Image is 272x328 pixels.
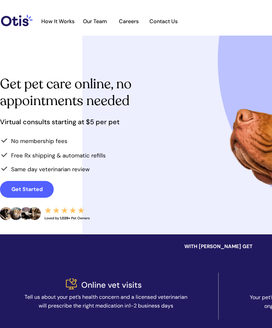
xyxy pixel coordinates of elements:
[11,152,106,159] span: Free Rx shipping & automatic refills
[79,18,111,25] span: Our Team
[25,293,187,309] span: Tell us about your pet’s health concern and a licensed veterinarian will prescribe the right medi...
[11,186,43,193] strong: Get Started
[38,18,78,25] a: How It Works
[11,166,90,173] span: Same day veterinarian review
[112,18,145,25] span: Careers
[129,302,173,309] span: 1-2 business days
[146,18,181,25] span: Contact Us
[184,243,253,250] span: WITH [PERSON_NAME] GET
[112,18,145,25] a: Careers
[79,18,111,25] a: Our Team
[146,18,181,25] a: Contact Us
[81,280,142,290] span: Online vet visits
[38,18,78,25] span: How It Works
[11,137,67,145] span: No membership fees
